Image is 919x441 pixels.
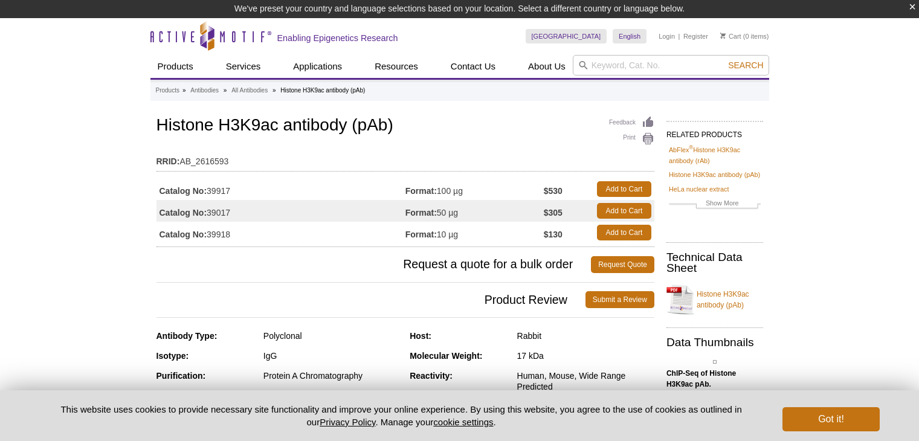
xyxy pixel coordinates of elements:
div: Polyclonal [263,330,401,341]
span: Search [728,60,763,70]
td: AB_2616593 [156,149,654,168]
div: 17 kDa [517,350,654,361]
a: Request Quote [591,256,654,273]
li: » [224,87,227,94]
input: Keyword, Cat. No. [573,55,769,76]
li: (0 items) [720,29,769,43]
strong: Format: [405,229,437,240]
a: English [613,29,647,43]
span: Request a quote for a bulk order [156,256,592,273]
td: 10 µg [405,222,544,243]
li: » [272,87,276,94]
a: Privacy Policy [320,417,375,427]
a: Histone H3K9ac antibody (pAb) [669,169,760,180]
a: Print [609,132,654,146]
p: (Click image to enlarge and see details.) [666,368,763,411]
strong: Catalog No: [160,185,207,196]
div: Human, Mouse, Wide Range Predicted [517,370,654,392]
a: Histone H3K9ac antibody (pAb) [666,282,763,318]
button: cookie settings [433,417,493,427]
td: 39017 [156,200,405,222]
li: | [679,29,680,43]
img: Your Cart [720,33,726,39]
a: Login [659,32,675,40]
a: Add to Cart [597,181,651,197]
a: Add to Cart [597,203,651,219]
a: About Us [521,55,573,78]
div: Protein A Chromatography [263,370,401,381]
div: IgG [263,350,401,361]
li: » [182,87,186,94]
div: Rabbit [517,330,654,341]
h2: Enabling Epigenetics Research [277,33,398,43]
a: HeLa nuclear extract [669,184,729,195]
b: ChIP-Seq of Histone H3K9ac pAb. [666,369,736,388]
a: Cart [720,32,741,40]
a: Products [150,55,201,78]
img: Histone H3K9ac antibody (pAb) tested by ChIP-Seq. [713,360,717,364]
li: Histone H3K9ac antibody (pAb) [280,87,365,94]
a: Show More [669,198,761,211]
strong: $305 [544,207,563,218]
strong: Host: [410,331,431,341]
strong: Isotype: [156,351,189,361]
a: All Antibodies [231,85,268,96]
a: Feedback [609,116,654,129]
strong: Catalog No: [160,229,207,240]
a: Products [156,85,179,96]
h1: Histone H3K9ac antibody (pAb) [156,116,654,137]
strong: Format: [405,185,437,196]
h2: Technical Data Sheet [666,252,763,274]
a: AbFlex®Histone H3K9ac antibody (rAb) [669,144,761,166]
sup: ® [689,144,694,150]
a: Submit a Review [585,291,654,308]
span: Product Review [156,291,585,308]
strong: Purification: [156,371,206,381]
strong: Antibody Type: [156,331,218,341]
button: Search [724,60,767,71]
a: Services [219,55,268,78]
button: Got it! [782,407,879,431]
strong: $130 [544,229,563,240]
a: Antibodies [190,85,219,96]
a: Contact Us [443,55,503,78]
p: This website uses cookies to provide necessary site functionality and improve your online experie... [40,403,763,428]
a: Add to Cart [597,225,651,240]
a: Applications [286,55,349,78]
strong: $530 [544,185,563,196]
strong: RRID: [156,156,180,167]
a: Register [683,32,708,40]
strong: Molecular Weight: [410,351,482,361]
td: 39917 [156,178,405,200]
strong: Reactivity: [410,371,453,381]
strong: Format: [405,207,437,218]
td: 100 µg [405,178,544,200]
h2: Data Thumbnails [666,337,763,348]
a: Resources [367,55,425,78]
h2: RELATED PRODUCTS [666,121,763,143]
a: [GEOGRAPHIC_DATA] [526,29,607,43]
td: 39918 [156,222,405,243]
td: 50 µg [405,200,544,222]
strong: Catalog No: [160,207,207,218]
